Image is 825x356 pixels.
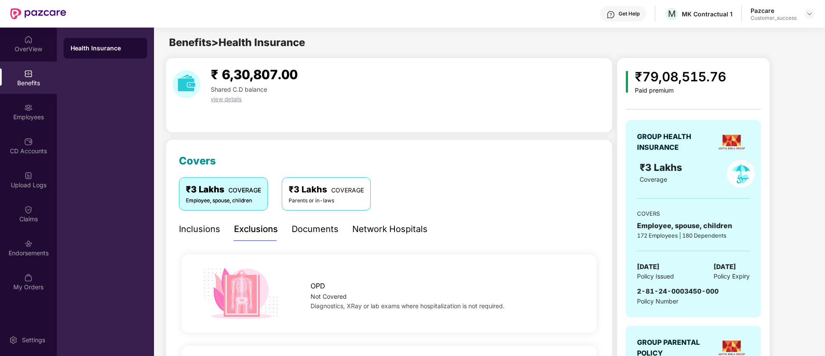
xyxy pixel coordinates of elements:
[9,336,18,344] img: svg+xml;base64,PHN2ZyBpZD0iU2V0dGluZy0yMHgyMCIgeG1sbnM9Imh0dHA6Ly93d3cudzMub3JnLzIwMDAvc3ZnIiB3aW...
[186,183,261,196] div: ₹3 Lakhs
[24,273,33,282] img: svg+xml;base64,PHN2ZyBpZD0iTXlfT3JkZXJzIiBkYXRhLW5hbWU9Ik15IE9yZGVycyIgeG1sbnM9Imh0dHA6Ly93d3cudz...
[289,183,364,196] div: ₹3 Lakhs
[352,223,428,236] div: Network Hospitals
[200,265,281,322] img: icon
[714,262,736,272] span: [DATE]
[211,67,298,82] span: ₹ 6,30,807.00
[640,161,685,173] span: ₹3 Lakhs
[637,262,659,272] span: [DATE]
[751,6,797,15] div: Pazcare
[806,10,813,17] img: svg+xml;base64,PHN2ZyBpZD0iRHJvcGRvd24tMzJ4MzIiIHhtbG5zPSJodHRwOi8vd3d3LnczLm9yZy8yMDAwL3N2ZyIgd2...
[717,127,747,157] img: insurerLogo
[637,297,678,305] span: Policy Number
[311,292,578,301] div: Not Covered
[234,223,278,236] div: Exclusions
[10,8,66,19] img: New Pazcare Logo
[311,281,325,291] span: OPD
[637,231,750,240] div: 172 Employees | 180 Dependents
[606,10,615,19] img: svg+xml;base64,PHN2ZyBpZD0iSGVscC0zMngzMiIgeG1sbnM9Imh0dHA6Ly93d3cudzMub3JnLzIwMDAvc3ZnIiB3aWR0aD...
[635,67,726,87] div: ₹79,08,515.76
[211,96,242,102] span: view details
[19,336,48,344] div: Settings
[289,197,364,205] div: Parents or in-laws
[727,160,755,188] img: policyIcon
[228,186,261,194] span: COVERAGE
[331,186,364,194] span: COVERAGE
[172,70,200,98] img: download
[311,302,505,310] span: Diagnostics, XRay or lab exams where hospitalization is not required.
[179,223,220,236] div: Inclusions
[714,272,750,281] span: Policy Expiry
[24,239,33,248] img: svg+xml;base64,PHN2ZyBpZD0iRW5kb3JzZW1lbnRzIiB4bWxucz0iaHR0cDovL3d3dy53My5vcmcvMjAwMC9zdmciIHdpZH...
[637,209,750,218] div: COVERS
[186,197,261,205] div: Employee, spouse, children
[637,287,719,295] span: 2-81-24-0003450-000
[179,155,216,167] span: Covers
[640,176,667,183] span: Coverage
[24,171,33,180] img: svg+xml;base64,PHN2ZyBpZD0iVXBsb2FkX0xvZ3MiIGRhdGEtbmFtZT0iVXBsb2FkIExvZ3MiIHhtbG5zPSJodHRwOi8vd3...
[637,220,750,231] div: Employee, spouse, children
[24,137,33,146] img: svg+xml;base64,PHN2ZyBpZD0iQ0RfQWNjb3VudHMiIGRhdGEtbmFtZT0iQ0QgQWNjb3VudHMiIHhtbG5zPSJodHRwOi8vd3...
[668,9,676,19] span: M
[626,71,628,93] img: icon
[24,35,33,44] img: svg+xml;base64,PHN2ZyBpZD0iSG9tZSIgeG1sbnM9Imh0dHA6Ly93d3cudzMub3JnLzIwMDAvc3ZnIiB3aWR0aD0iMjAiIG...
[635,87,726,94] div: Paid premium
[637,131,712,153] div: GROUP HEALTH INSURANCE
[751,15,797,22] div: Customer_success
[24,103,33,112] img: svg+xml;base64,PHN2ZyBpZD0iRW1wbG95ZWVzIiB4bWxucz0iaHR0cDovL3d3dy53My5vcmcvMjAwMC9zdmciIHdpZHRoPS...
[637,272,674,281] span: Policy Issued
[682,10,733,18] div: MK Contractual 1
[24,69,33,78] img: svg+xml;base64,PHN2ZyBpZD0iQmVuZWZpdHMiIHhtbG5zPSJodHRwOi8vd3d3LnczLm9yZy8yMDAwL3N2ZyIgd2lkdGg9Ij...
[169,36,305,49] span: Benefits > Health Insurance
[292,223,339,236] div: Documents
[619,10,640,17] div: Get Help
[211,86,267,93] span: Shared C.D balance
[24,205,33,214] img: svg+xml;base64,PHN2ZyBpZD0iQ2xhaW0iIHhtbG5zPSJodHRwOi8vd3d3LnczLm9yZy8yMDAwL3N2ZyIgd2lkdGg9IjIwIi...
[71,44,140,53] div: Health Insurance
